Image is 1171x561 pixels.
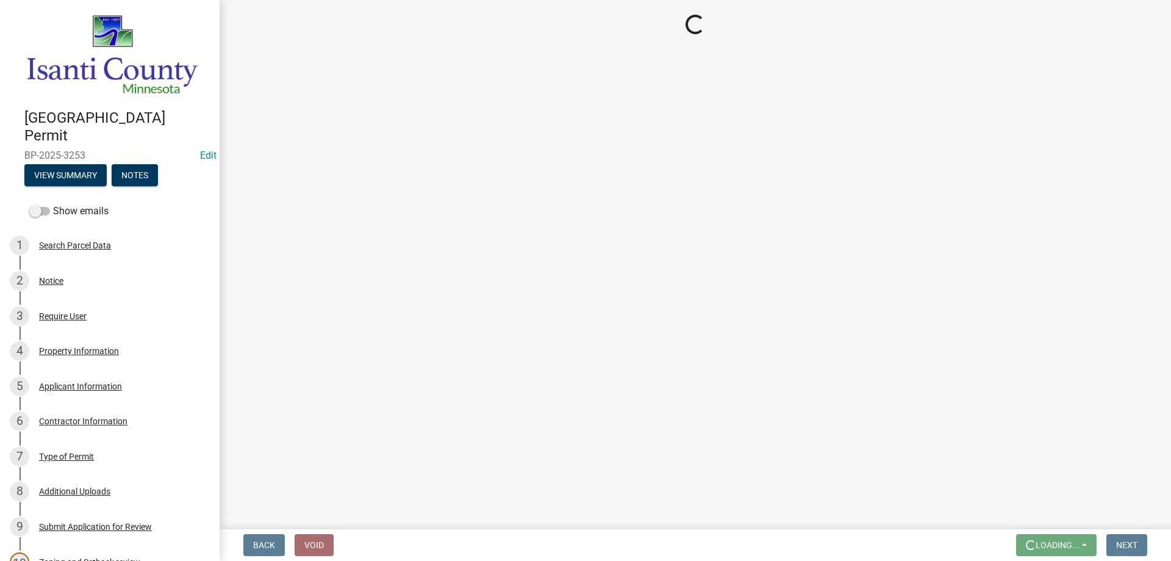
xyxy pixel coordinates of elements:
[1036,540,1080,550] span: Loading...
[10,236,29,255] div: 1
[29,204,109,219] label: Show emails
[10,411,29,431] div: 6
[295,534,334,556] button: Void
[39,382,122,391] div: Applicant Information
[39,523,152,531] div: Submit Application for Review
[10,341,29,361] div: 4
[39,347,119,355] div: Property Information
[243,534,285,556] button: Back
[112,171,158,181] wm-modal-confirm: Notes
[39,417,127,425] div: Contractor Information
[200,150,217,161] a: Edit
[39,452,94,461] div: Type of Permit
[10,306,29,326] div: 3
[200,150,217,161] wm-modal-confirm: Edit Application Number
[24,164,107,186] button: View Summary
[1106,534,1147,556] button: Next
[39,277,63,285] div: Notice
[10,377,29,396] div: 5
[1016,534,1097,556] button: Loading...
[10,447,29,466] div: 7
[10,271,29,291] div: 2
[39,312,87,320] div: Require User
[1116,540,1137,550] span: Next
[24,13,200,96] img: Isanti County, Minnesota
[112,164,158,186] button: Notes
[24,171,107,181] wm-modal-confirm: Summary
[10,482,29,501] div: 8
[253,540,275,550] span: Back
[39,487,110,496] div: Additional Uploads
[10,517,29,537] div: 9
[24,109,210,145] h4: [GEOGRAPHIC_DATA] Permit
[39,241,111,250] div: Search Parcel Data
[24,150,195,161] span: BP-2025-3253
